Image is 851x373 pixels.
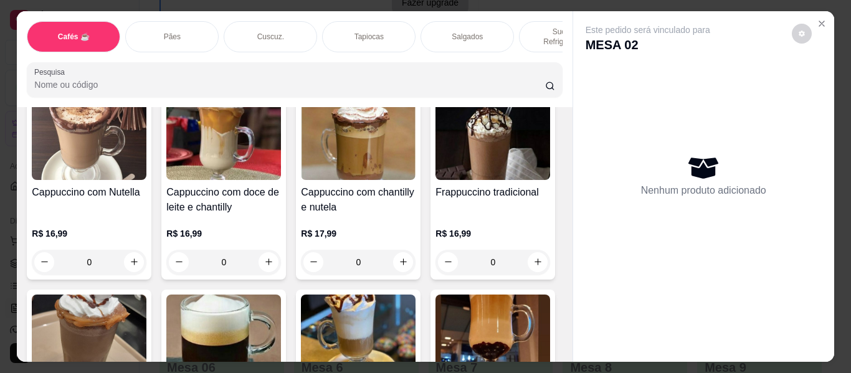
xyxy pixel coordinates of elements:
[435,227,550,240] p: R$ 16,99
[34,78,545,91] input: Pesquisa
[166,185,281,215] h4: Cappuccino com doce de leite e chantilly
[354,32,384,42] p: Tapiocas
[164,32,181,42] p: Pães
[32,185,146,200] h4: Cappuccino com Nutella
[32,295,146,372] img: product-image
[32,227,146,240] p: R$ 16,99
[34,67,69,77] label: Pesquisa
[530,27,602,47] p: Sucos e Refrigerantes
[641,183,766,198] p: Nenhum produto adicionado
[528,252,548,272] button: increase-product-quantity
[435,102,550,180] img: product-image
[34,252,54,272] button: decrease-product-quantity
[166,295,281,372] img: product-image
[166,227,281,240] p: R$ 16,99
[303,252,323,272] button: decrease-product-quantity
[58,32,90,42] p: Cafés ☕
[166,102,281,180] img: product-image
[124,252,144,272] button: increase-product-quantity
[438,252,458,272] button: decrease-product-quantity
[812,14,832,34] button: Close
[435,185,550,200] h4: Frappuccino tradicional
[259,252,278,272] button: increase-product-quantity
[452,32,483,42] p: Salgados
[301,185,416,215] h4: Cappuccino com chantilly e nutela
[301,227,416,240] p: R$ 17,99
[586,36,710,54] p: MESA 02
[32,102,146,180] img: product-image
[586,24,710,36] p: Este pedido será vinculado para
[301,295,416,372] img: product-image
[792,24,812,44] button: decrease-product-quantity
[393,252,413,272] button: increase-product-quantity
[435,295,550,372] img: product-image
[301,102,416,180] img: product-image
[169,252,189,272] button: decrease-product-quantity
[257,32,284,42] p: Cuscuz.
